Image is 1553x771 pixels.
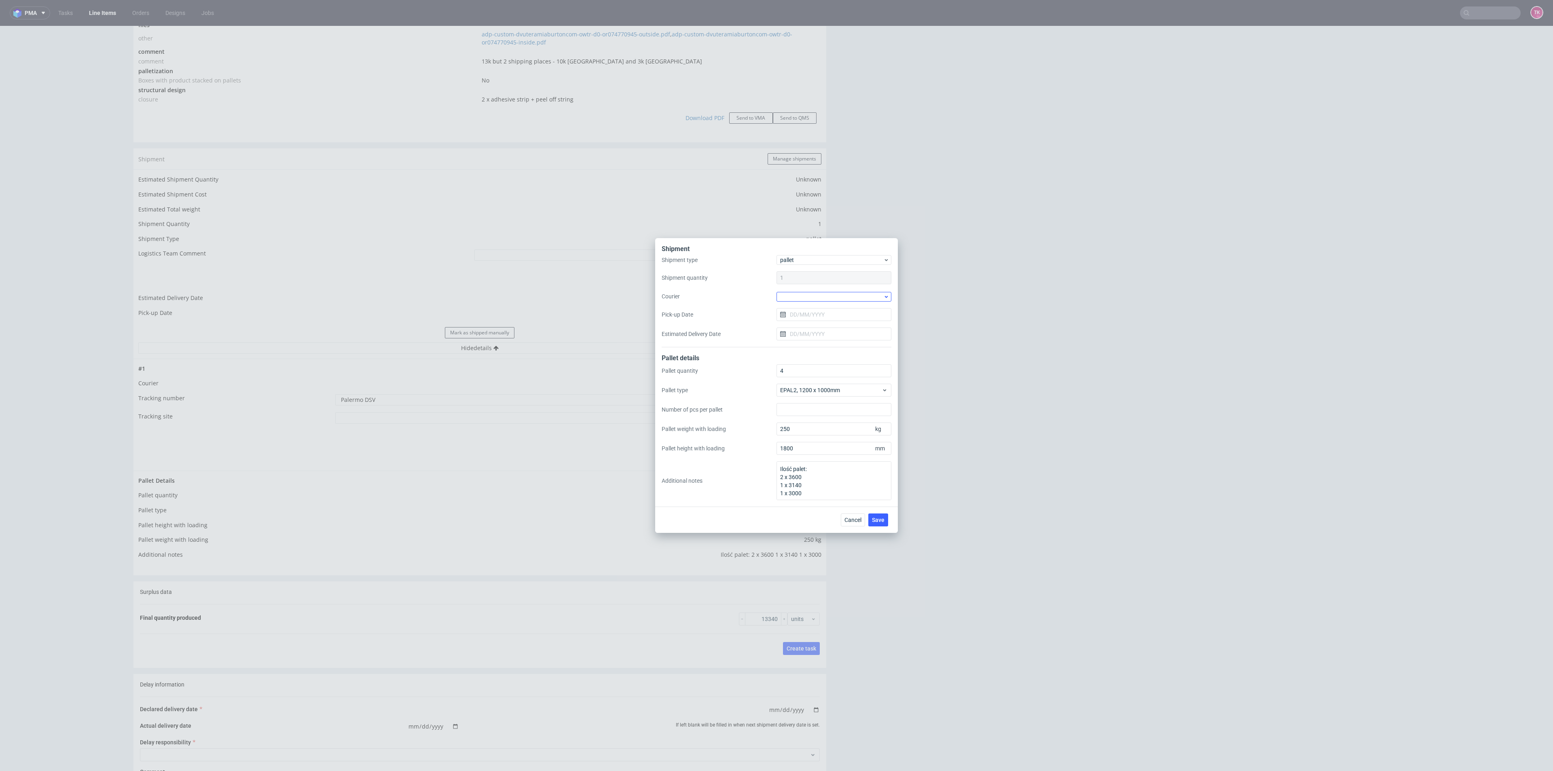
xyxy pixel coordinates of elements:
div: Shipment [133,123,826,144]
td: Pick-up Date [138,282,472,297]
td: Additional notes [138,524,420,539]
label: Shipment quantity [662,274,776,282]
label: Estimated Delivery Date [662,330,776,338]
span: Delay responsibility [140,713,191,720]
td: closure [138,69,480,78]
button: Save [868,513,888,526]
td: 1 [472,193,821,208]
td: Tracking site [138,386,333,404]
button: Send to VMA [729,87,773,98]
label: Pallet height with loading [662,444,776,452]
td: Unknown [472,179,821,194]
label: Pick-up Date [662,311,776,319]
label: Pallet weight with loading [662,425,776,433]
span: If left blank will be filled in when next shipment delivery date is set. [676,696,820,706]
td: Pallet type [138,479,420,494]
label: Shipment type [662,256,776,264]
span: mm [874,443,890,454]
button: Update [778,244,821,255]
td: comment [138,21,480,31]
a: adp-custom-dvuteramiaburtoncom-owtr-d0-or074770945-inside.pdf [482,4,792,20]
span: Surplus data [140,563,172,569]
td: Estimated Delivery Date [138,267,472,282]
td: Estimated Total weight [138,179,472,194]
td: EPAL2, 1200 x 1000mm [420,479,821,494]
span: kg [874,423,890,435]
td: Tracking number [138,368,333,386]
td: Estimated Shipment Cost [138,164,472,179]
td: - [472,267,821,282]
td: Estimated Shipment Quantity [138,149,472,164]
span: Cancel [844,517,861,523]
span: 2 x adhesive strip + peel off string [482,70,573,77]
td: Unknown [472,149,821,164]
input: DD/MM/YYYY [776,327,891,340]
p: Tracking number and site are visible in emails and text messages sent to customers. [656,405,821,410]
div: Pallet details [662,354,891,364]
span: Pallet Details [138,451,175,458]
span: No [482,51,489,58]
span: Save [872,517,884,523]
span: Create task [787,620,816,625]
button: Send to QMS [773,87,817,98]
td: other [138,4,480,21]
span: , [482,4,672,12]
span: Delay information [140,655,184,662]
td: Unknown [472,164,821,179]
td: Ilość palet: 2 x 3600 1 x 3140 1 x 3000 [420,524,821,539]
td: comment [138,31,480,40]
td: structural design [138,59,480,69]
label: Courier [662,292,776,300]
span: units [791,589,811,597]
span: 13k but 2 shipping places - 10k [GEOGRAPHIC_DATA] and 3k [GEOGRAPHIC_DATA] [482,32,702,39]
td: - [472,282,821,297]
a: adp-custom-dvuteramiaburtoncom-owtr-d0-or074770945-outside.pdf [482,4,670,12]
td: Pallet weight with loading [138,509,420,524]
label: Number of pcs per pallet [662,406,776,414]
td: pallet [472,208,821,223]
textarea: Ilość palet: 2 x 3600 1 x 3140 1 x 3000 [776,461,891,500]
button: Cancel [841,513,865,526]
td: 4 pallets [420,465,821,479]
td: Pallet height with loading [138,494,420,509]
a: Download PDF [681,83,729,101]
span: Declared delivery date [140,680,198,687]
div: Shipment [662,245,891,255]
span: # 1 [138,339,145,346]
td: Logistics Team Comment [138,223,472,241]
td: Boxes with product stacked on pallets [138,50,480,59]
button: Manage shipments [768,127,821,139]
td: Pallet quantity [138,465,420,479]
button: Mark as shipped manually [445,301,514,313]
span: Comment [140,743,165,749]
td: Courier [138,353,333,368]
span: pallet [780,256,883,264]
td: palletization [138,40,480,50]
label: Pallet type [662,386,776,394]
input: DD/MM/YYYY [776,308,891,321]
button: Create task [783,616,820,629]
span: EPAL2, 1200 x 1000mm [780,386,882,394]
td: Shipment Quantity [138,193,472,208]
td: 250 kg [420,509,821,524]
button: Update [778,416,821,428]
td: Shipment Type [138,208,472,223]
td: 1800 mm [420,494,821,509]
span: Final quantity produced [140,589,201,595]
label: Additional notes [662,477,776,485]
label: Pallet quantity [662,367,776,375]
span: Actual delivery date [140,697,191,703]
td: - [333,353,821,368]
button: Hidedetails [138,317,821,328]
